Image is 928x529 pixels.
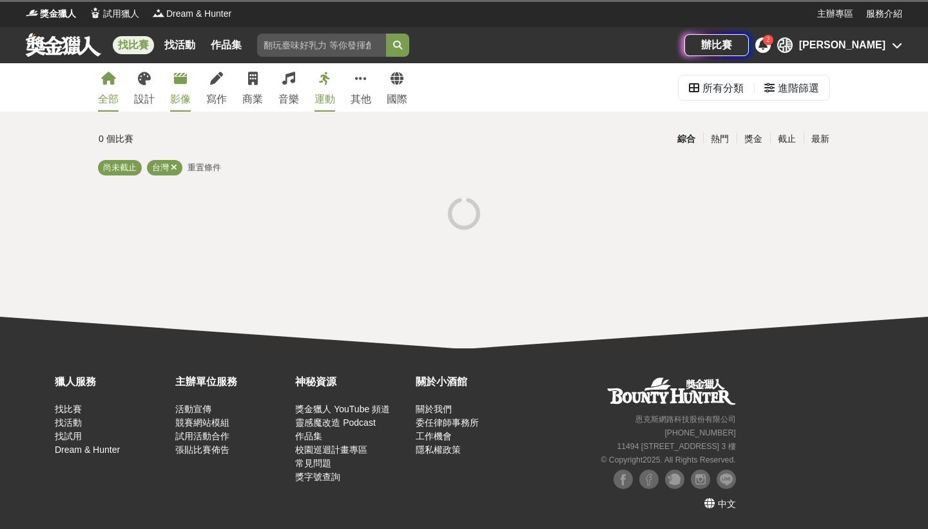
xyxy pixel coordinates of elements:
img: Facebook [614,470,633,489]
img: Facebook [639,470,659,489]
div: 商業 [242,92,263,107]
a: Logo獎金獵人 [26,7,76,21]
div: 神秘資源 [295,374,409,390]
a: 設計 [134,63,155,112]
span: 尚未截止 [103,163,137,172]
span: 試用獵人 [103,7,139,21]
a: Logo試用獵人 [89,7,139,21]
a: 作品集 [295,431,322,441]
a: 商業 [242,63,263,112]
div: 最新 [804,128,837,150]
div: 0 個比賽 [99,128,342,150]
div: 音樂 [278,92,299,107]
div: 進階篩選 [778,75,819,101]
a: 獎金獵人 YouTube 頻道 [295,404,390,414]
div: 所有分類 [702,75,744,101]
a: 服務介紹 [866,7,902,21]
a: 試用活動合作 [175,431,229,441]
a: 全部 [98,63,119,112]
a: 找比賽 [113,36,154,54]
div: 張 [777,37,793,53]
div: 其他 [351,92,371,107]
div: 寫作 [206,92,227,107]
a: 獎字號查詢 [295,472,340,482]
span: 台灣 [152,163,169,172]
a: 委任律師事務所 [416,417,479,428]
a: 其他 [351,63,371,112]
span: Dream & Hunter [166,7,231,21]
small: 11494 [STREET_ADDRESS] 3 樓 [617,442,735,451]
img: Logo [152,6,165,19]
a: 競賽網站模組 [175,417,229,428]
a: 主辦專區 [817,7,853,21]
a: 找活動 [159,36,200,54]
a: 音樂 [278,63,299,112]
span: 獎金獵人 [40,7,76,21]
a: 關於我們 [416,404,452,414]
a: 張貼比賽佈告 [175,444,229,455]
div: [PERSON_NAME] [799,37,885,53]
div: 主辦單位服務 [175,374,289,390]
a: 找比賽 [55,404,82,414]
span: 重置條件 [188,163,221,172]
div: 全部 [98,92,119,107]
span: 中文 [718,499,736,509]
div: 關於小酒館 [416,374,530,390]
a: 隱私權政策 [416,444,461,455]
a: 辦比賽 [684,34,749,56]
a: Dream & Hunter [55,444,120,455]
a: 作品集 [206,36,247,54]
small: [PHONE_NUMBER] [664,428,735,437]
div: 獵人服務 [55,374,169,390]
div: 熱門 [703,128,737,150]
div: 截止 [770,128,804,150]
div: 運動 [314,92,335,107]
a: 國際 [387,63,407,112]
a: 影像 [170,63,191,112]
a: 工作機會 [416,431,452,441]
div: 綜合 [670,128,703,150]
a: 寫作 [206,63,227,112]
small: 恩克斯網路科技股份有限公司 [635,415,736,424]
div: 獎金 [737,128,770,150]
a: 校園巡迴計畫專區 [295,444,367,455]
a: 找活動 [55,417,82,428]
small: © Copyright 2025 . All Rights Reserved. [601,455,735,464]
input: 翻玩臺味好乳力 等你發揮創意！ [257,34,386,57]
a: LogoDream & Hunter [152,7,231,21]
a: 活動宣傳 [175,404,211,414]
img: Logo [89,6,102,19]
div: 影像 [170,92,191,107]
a: 運動 [314,63,335,112]
img: Logo [26,6,39,19]
a: 常見問題 [295,458,331,468]
img: Instagram [691,470,710,489]
img: LINE [717,470,736,489]
img: Plurk [665,470,684,489]
a: 找試用 [55,431,82,441]
div: 設計 [134,92,155,107]
span: 2 [766,36,770,43]
div: 國際 [387,92,407,107]
a: 靈感魔改造 Podcast [295,417,375,428]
